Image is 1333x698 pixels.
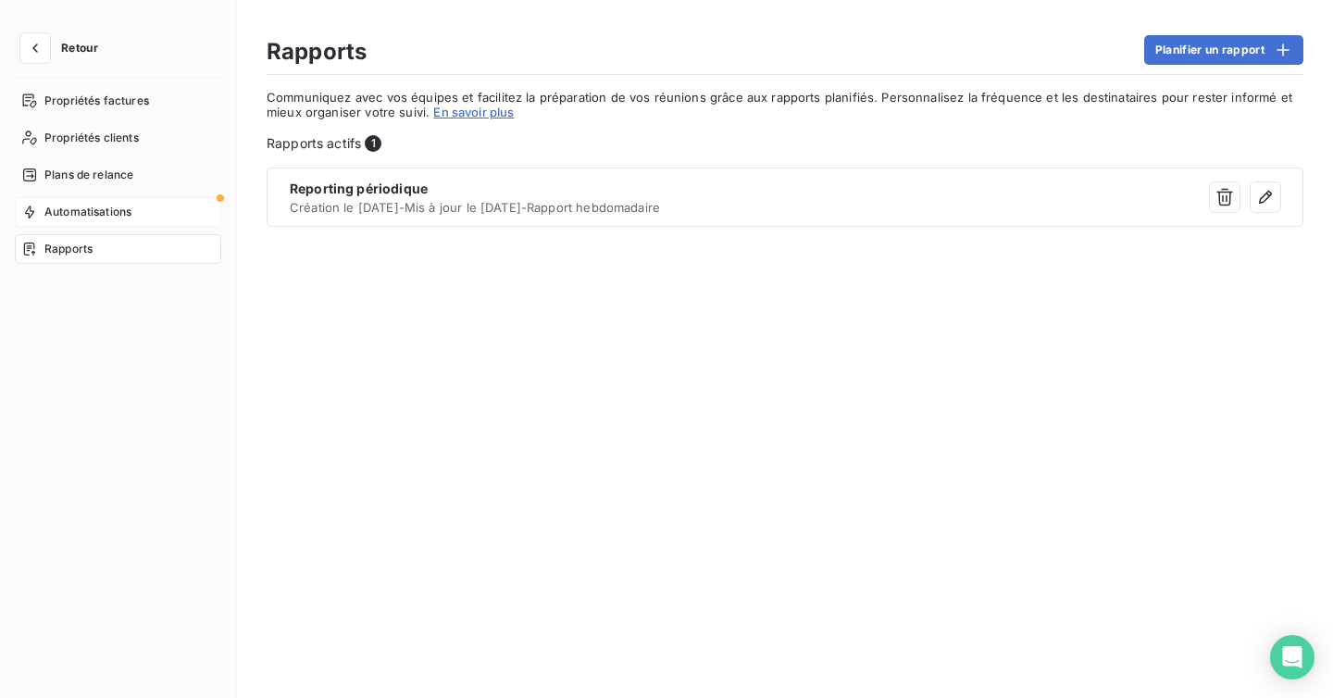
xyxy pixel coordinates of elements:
[1270,635,1314,679] div: Open Intercom Messenger
[61,43,98,54] span: Retour
[15,123,221,153] a: Propriétés clients
[15,86,221,116] a: Propriétés factures
[15,160,221,190] a: Plans de relance
[267,134,361,153] span: Rapports actifs
[15,33,113,63] button: Retour
[44,204,131,220] span: Automatisations
[44,167,133,183] span: Plans de relance
[1144,35,1303,65] button: Planifier un rapport
[267,90,1303,119] span: Communiquez avec vos équipes et facilitez la préparation de vos réunions grâce aux rapports plani...
[290,200,1025,215] span: Création le [DATE] - Mis à jour le [DATE] - Rapport hebdomadaire
[290,181,428,196] span: Reporting périodique
[44,241,93,257] span: Rapports
[267,35,367,69] h3: Rapports
[15,234,221,264] a: Rapports
[44,130,139,146] span: Propriétés clients
[433,105,514,119] a: En savoir plus
[15,197,221,227] a: Automatisations
[365,135,381,152] span: 1
[44,93,149,109] span: Propriétés factures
